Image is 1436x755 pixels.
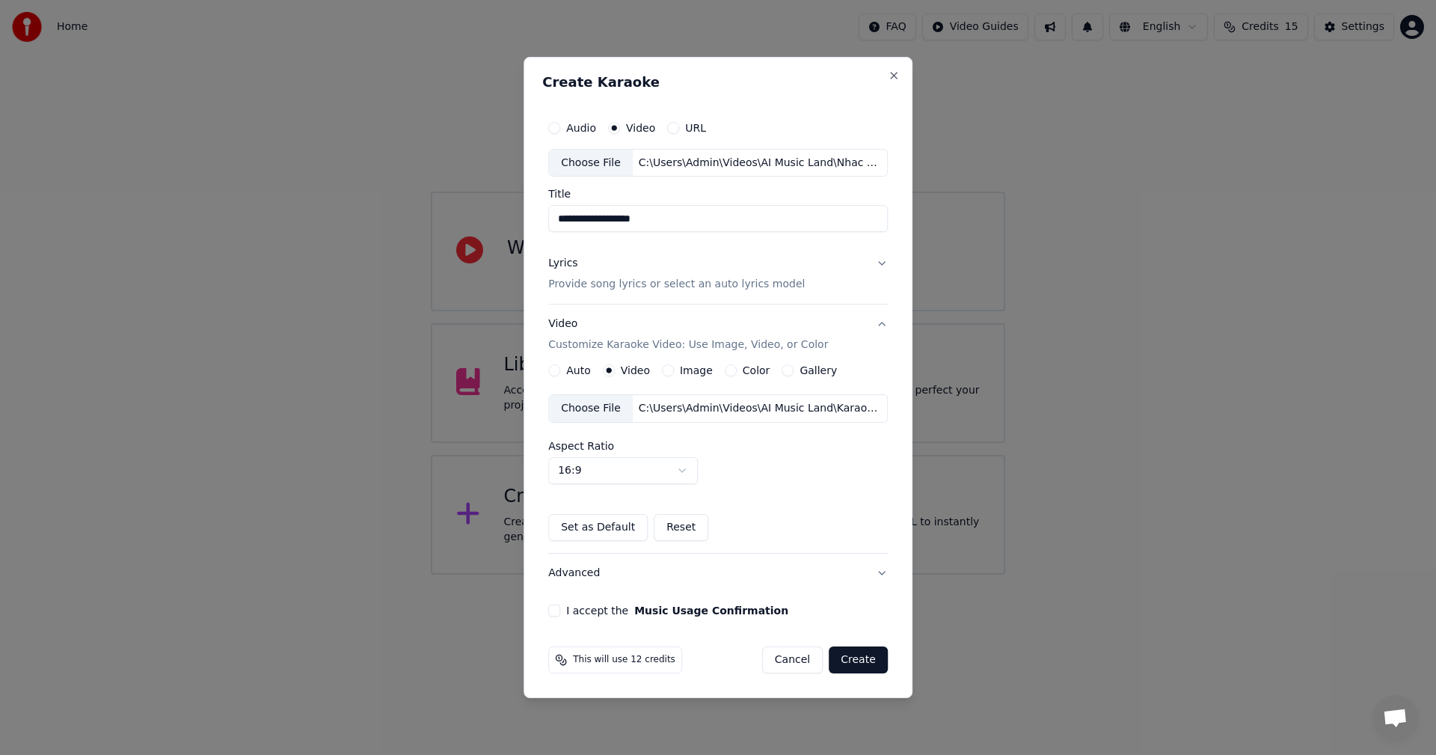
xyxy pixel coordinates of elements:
[685,123,706,133] label: URL
[680,365,713,376] label: Image
[633,156,887,171] div: C:\Users\Admin\Videos\AI Music Land\Nhac Viet\Cung [PERSON_NAME] Ngheo\CungTaiChuNgheo-vun.mp4
[548,514,648,541] button: Set as Default
[549,395,633,422] div: Choose File
[548,245,888,305] button: LyricsProvide song lyrics or select an auto lyrics model
[548,305,888,365] button: VideoCustomize Karaoke Video: Use Image, Video, or Color
[762,647,823,673] button: Cancel
[548,441,888,451] label: Aspect Ratio
[548,189,888,200] label: Title
[633,401,887,416] div: C:\Users\Admin\Videos\AI Music Land\Karaoke\Cung [PERSON_NAME]\CungTaiChuNgheo-Karaoke.mp4
[566,123,596,133] label: Audio
[548,317,828,353] div: Video
[573,654,675,666] span: This will use 12 credits
[829,647,888,673] button: Create
[654,514,708,541] button: Reset
[548,554,888,593] button: Advanced
[626,123,655,133] label: Video
[548,337,828,352] p: Customize Karaoke Video: Use Image, Video, or Color
[566,365,591,376] label: Auto
[566,605,788,616] label: I accept the
[542,76,894,89] h2: Create Karaoke
[800,365,837,376] label: Gallery
[548,364,888,553] div: VideoCustomize Karaoke Video: Use Image, Video, or Color
[743,365,770,376] label: Color
[548,278,805,293] p: Provide song lyrics or select an auto lyrics model
[634,605,788,616] button: I accept the
[621,365,650,376] label: Video
[549,150,633,177] div: Choose File
[548,257,577,272] div: Lyrics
